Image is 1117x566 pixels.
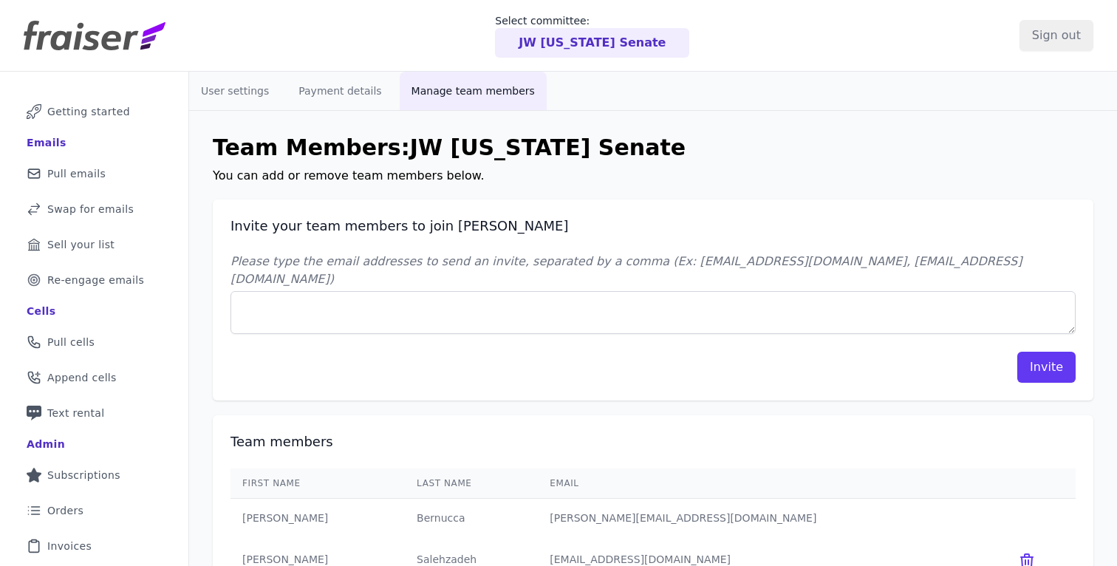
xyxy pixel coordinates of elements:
[24,21,165,50] img: Fraiser Logo
[400,72,547,110] button: Manage team members
[519,34,666,52] p: JW [US_STATE] Senate
[47,335,95,350] span: Pull cells
[213,167,1093,185] p: You can add or remove team members below.
[47,503,83,518] span: Orders
[47,539,92,553] span: Invoices
[405,468,538,499] th: Last Name
[1019,20,1093,51] input: Sign out
[47,104,130,119] span: Getting started
[405,499,538,538] td: Bernucca
[12,494,177,527] a: Orders
[27,437,65,451] div: Admin
[495,13,689,58] a: Select committee: JW [US_STATE] Senate
[12,95,177,128] a: Getting started
[1017,352,1076,383] button: Invite
[230,253,1076,288] label: Please type the email addresses to send an invite, separated by a comma (Ex: [EMAIL_ADDRESS][DOMA...
[27,304,55,318] div: Cells
[12,530,177,562] a: Invoices
[12,157,177,190] a: Pull emails
[47,468,120,483] span: Subscriptions
[538,499,1000,538] td: [PERSON_NAME][EMAIL_ADDRESS][DOMAIN_NAME]
[12,361,177,394] a: Append cells
[189,72,281,110] button: User settings
[27,135,66,150] div: Emails
[12,264,177,296] a: Re-engage emails
[538,468,1000,499] th: Email
[47,202,134,216] span: Swap for emails
[12,459,177,491] a: Subscriptions
[47,166,106,181] span: Pull emails
[230,468,405,499] th: First Name
[12,193,177,225] a: Swap for emails
[230,499,405,538] td: [PERSON_NAME]
[12,228,177,261] a: Sell your list
[47,237,115,252] span: Sell your list
[287,72,393,110] button: Payment details
[213,134,1093,161] h1: Team Members: JW [US_STATE] Senate
[47,273,144,287] span: Re-engage emails
[12,326,177,358] a: Pull cells
[495,13,689,28] p: Select committee:
[12,397,177,429] a: Text rental
[47,406,105,420] span: Text rental
[230,217,1076,235] h2: Invite your team members to join [PERSON_NAME]
[230,433,1076,451] h2: Team members
[47,370,117,385] span: Append cells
